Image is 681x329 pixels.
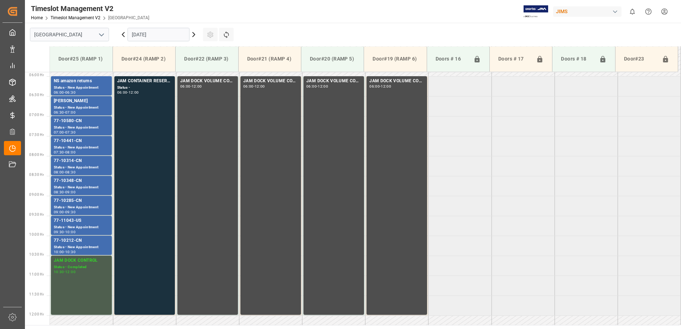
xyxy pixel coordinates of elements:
[65,111,76,114] div: 07:00
[117,91,128,94] div: 06:00
[119,52,170,66] div: Door#24 (RAMP 2)
[54,224,109,230] div: Status - New Appointment
[29,252,44,256] span: 10:30 Hr
[64,171,65,174] div: -
[191,85,192,88] div: -
[180,85,191,88] div: 06:00
[29,173,44,177] span: 08:30 Hr
[369,85,380,88] div: 06:00
[54,125,109,131] div: Status - New Appointment
[54,244,109,250] div: Status - New Appointment
[129,91,139,94] div: 12:00
[31,3,149,14] div: Timeslot Management V2
[640,4,656,20] button: Help Center
[64,91,65,94] div: -
[64,230,65,234] div: -
[29,233,44,236] span: 10:00 Hr
[64,250,65,254] div: -
[30,28,109,41] input: Type to search/select
[29,272,44,276] span: 11:00 Hr
[29,193,44,197] span: 09:00 Hr
[54,151,64,154] div: 07:30
[370,52,421,66] div: Door#19 (RAMP 6)
[244,52,295,66] div: Door#21 (RAMP 4)
[54,230,64,234] div: 09:30
[181,52,232,66] div: Door#22 (RAMP 3)
[65,250,76,254] div: 10:30
[65,230,76,234] div: 10:00
[65,91,76,94] div: 06:30
[65,131,76,134] div: 07:30
[254,85,255,88] div: -
[433,52,471,66] div: Doors # 16
[380,85,381,88] div: -
[29,113,44,117] span: 07:00 Hr
[64,210,65,214] div: -
[51,15,100,20] a: Timeslot Management V2
[524,5,548,18] img: Exertis%20JAM%20-%20Email%20Logo.jpg_1722504956.jpg
[54,190,64,194] div: 08:30
[54,91,64,94] div: 06:00
[306,78,361,85] div: JAM DOCK VOLUME CONTROL
[54,210,64,214] div: 09:00
[128,28,189,41] input: DD.MM.YYYY
[29,312,44,316] span: 12:00 Hr
[29,133,44,137] span: 07:30 Hr
[54,105,109,111] div: Status - New Appointment
[117,78,172,85] div: JAM CONTAINER RESERVED
[495,52,533,66] div: Doors # 17
[54,164,109,171] div: Status - New Appointment
[64,151,65,154] div: -
[54,131,64,134] div: 07:00
[306,85,317,88] div: 06:00
[54,177,109,184] div: 77-10348-CN
[29,73,44,77] span: 06:00 Hr
[54,217,109,224] div: 77-11043-US
[65,270,76,273] div: 12:00
[621,52,659,66] div: Door#23
[54,145,109,151] div: Status - New Appointment
[558,52,596,66] div: Doors # 18
[54,85,109,91] div: Status - New Appointment
[553,6,622,17] div: JIMS
[65,151,76,154] div: 08:00
[307,52,358,66] div: Door#20 (RAMP 5)
[54,171,64,174] div: 08:00
[64,190,65,194] div: -
[29,93,44,97] span: 06:30 Hr
[54,204,109,210] div: Status - New Appointment
[54,98,109,105] div: [PERSON_NAME]
[54,257,109,264] div: JAM DOCK CONTROL
[369,78,424,85] div: JAM DOCK VOLUME CONTROL
[54,111,64,114] div: 06:30
[54,270,64,273] div: 10:30
[54,137,109,145] div: 77-10441-CN
[255,85,265,88] div: 12:00
[64,111,65,114] div: -
[96,29,106,40] button: open menu
[553,5,624,18] button: JIMS
[54,184,109,190] div: Status - New Appointment
[624,4,640,20] button: show 0 new notifications
[29,292,44,296] span: 11:30 Hr
[54,264,109,270] div: Status - Completed
[381,85,391,88] div: 12:00
[180,78,235,85] div: JAM DOCK VOLUME CONTROL
[65,210,76,214] div: 09:30
[31,15,43,20] a: Home
[65,190,76,194] div: 09:00
[54,237,109,244] div: 77-10212-CN
[317,85,318,88] div: -
[54,78,109,85] div: NS amazon returns
[29,213,44,216] span: 09:30 Hr
[243,78,298,85] div: JAM DOCK VOLUME CONTROL
[318,85,328,88] div: 12:00
[64,131,65,134] div: -
[65,171,76,174] div: 08:30
[54,197,109,204] div: 77-10285-CN
[117,85,172,91] div: Status -
[29,153,44,157] span: 08:00 Hr
[64,270,65,273] div: -
[243,85,254,88] div: 06:00
[54,157,109,164] div: 77-10314-CN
